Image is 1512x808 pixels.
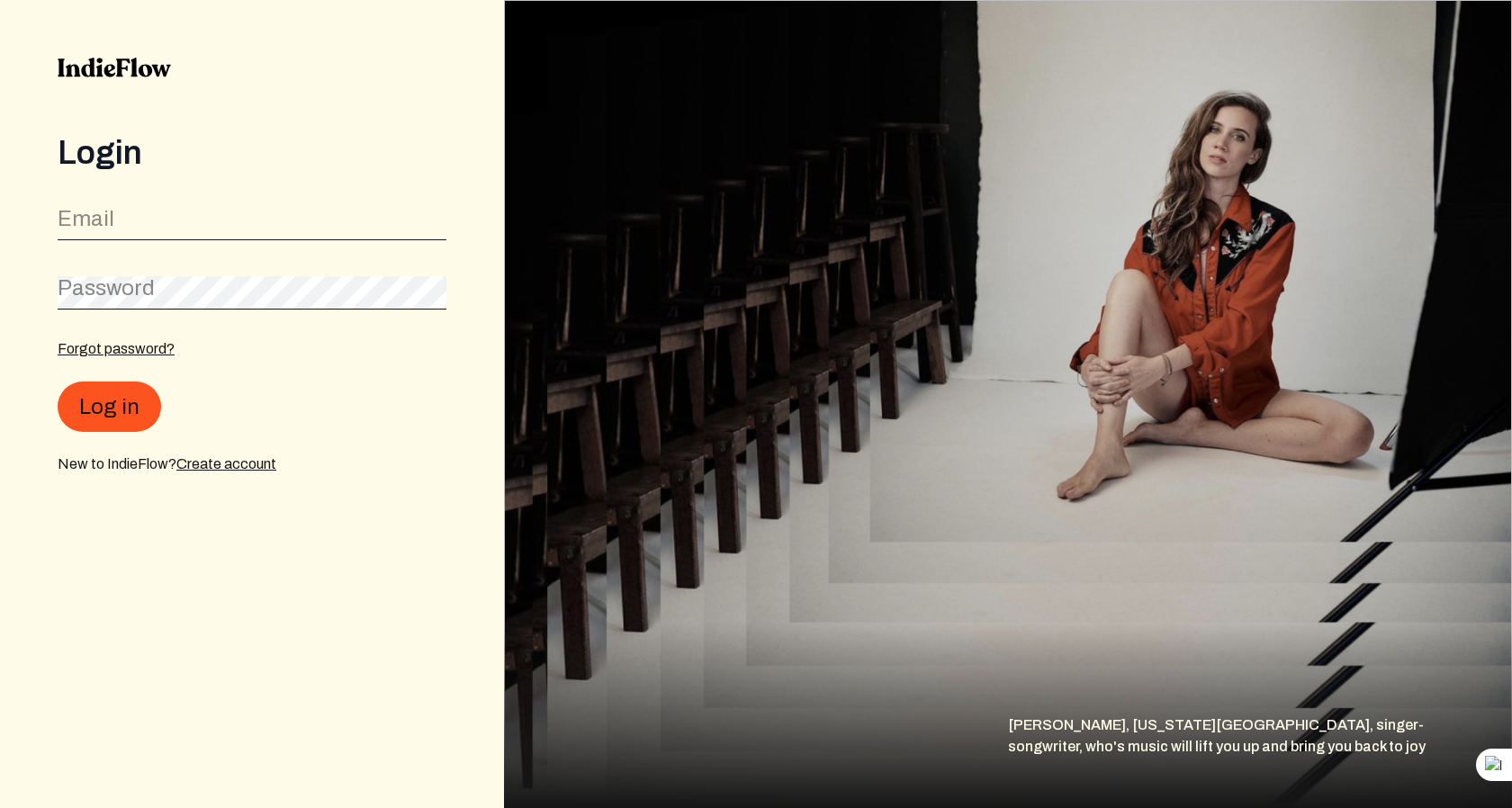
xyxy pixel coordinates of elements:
[58,204,114,233] label: Email
[58,382,161,432] button: Log in
[58,453,446,475] div: New to IndieFlow?
[58,341,175,356] a: Forgot password?
[58,135,446,171] div: Login
[58,58,171,77] img: indieflow-logo-black.svg
[176,456,276,471] a: Create account
[58,274,155,302] label: Password
[1008,714,1512,808] div: [PERSON_NAME], [US_STATE][GEOGRAPHIC_DATA], singer-songwriter, who's music will lift you up and b...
